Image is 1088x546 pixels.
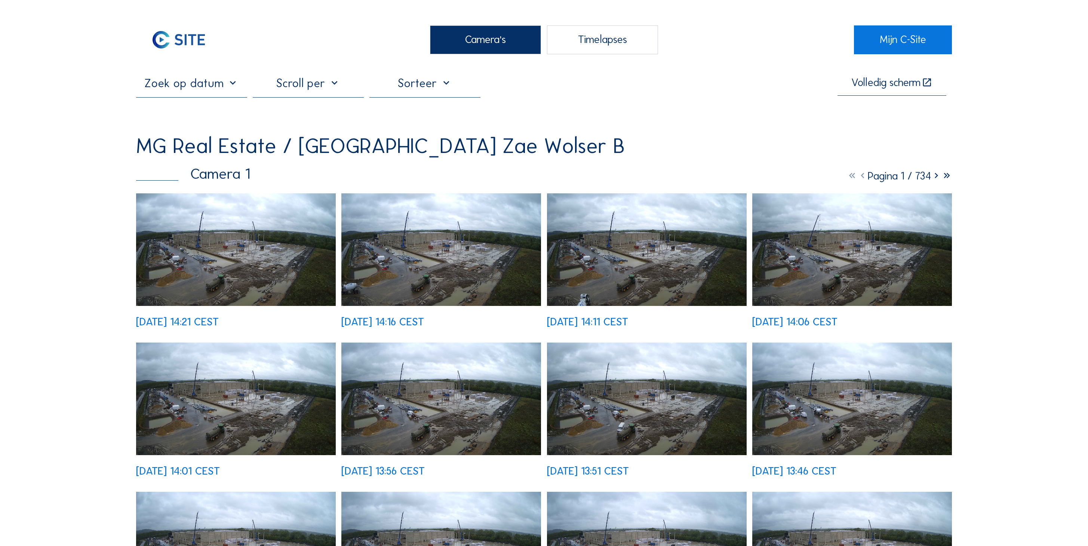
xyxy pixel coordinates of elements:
[341,193,541,306] img: image_53392632
[341,343,541,455] img: image_53392083
[136,135,625,157] div: MG Real Estate / [GEOGRAPHIC_DATA] Zae Wolser B
[136,25,234,54] a: C-SITE Logo
[752,317,837,327] div: [DATE] 14:06 CEST
[430,25,541,54] div: Camera's
[851,77,921,88] div: Volledig scherm
[752,193,952,306] img: image_53392362
[547,317,628,327] div: [DATE] 14:11 CEST
[136,317,219,327] div: [DATE] 14:21 CEST
[341,466,425,476] div: [DATE] 13:56 CEST
[547,193,747,306] img: image_53392507
[136,466,220,476] div: [DATE] 14:01 CEST
[752,466,836,476] div: [DATE] 13:46 CEST
[136,193,336,306] img: image_53392794
[136,166,251,181] div: Camera 1
[136,76,247,90] input: Zoek op datum 󰅀
[136,343,336,455] img: image_53392227
[868,169,931,182] span: Pagina 1 / 734
[341,317,424,327] div: [DATE] 14:16 CEST
[136,25,221,54] img: C-SITE Logo
[547,466,629,476] div: [DATE] 13:51 CEST
[547,343,747,455] img: image_53391931
[854,25,952,54] a: Mijn C-Site
[547,25,658,54] div: Timelapses
[752,343,952,455] img: image_53391798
